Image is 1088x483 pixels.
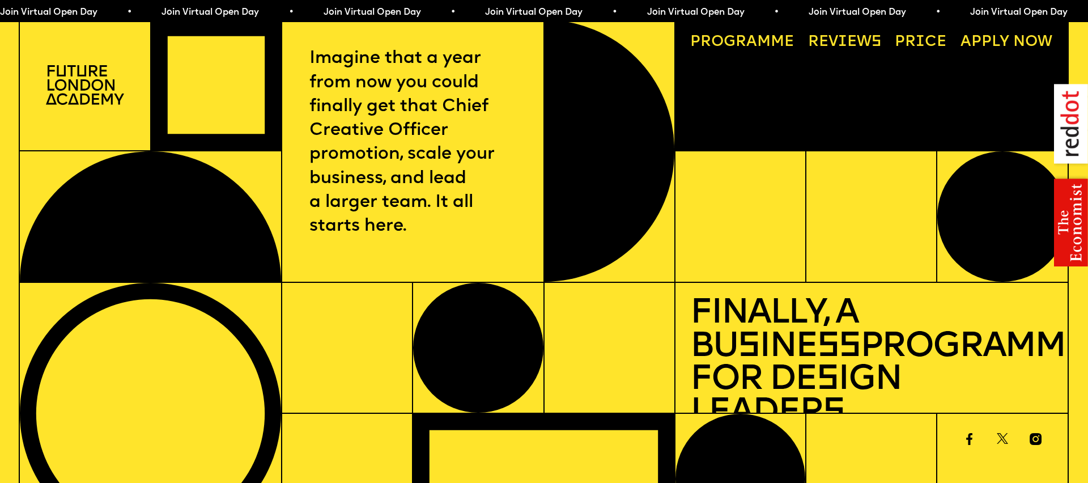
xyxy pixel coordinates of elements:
[683,28,802,58] a: Programme
[823,396,844,430] span: s
[960,35,971,50] span: A
[801,28,889,58] a: Reviews
[817,363,838,397] span: s
[127,8,132,17] span: •
[887,28,954,58] a: Price
[817,330,860,365] span: ss
[450,8,456,17] span: •
[690,298,1052,430] h1: Finally, a Bu ine Programme for De ign Leader
[309,47,516,239] p: Imagine that a year from now you could finally get that Chief Creative Officer promotion, scale y...
[288,8,294,17] span: •
[953,28,1060,58] a: Apply now
[612,8,617,17] span: •
[738,330,759,365] span: s
[936,8,941,17] span: •
[774,8,779,17] span: •
[746,35,757,50] span: a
